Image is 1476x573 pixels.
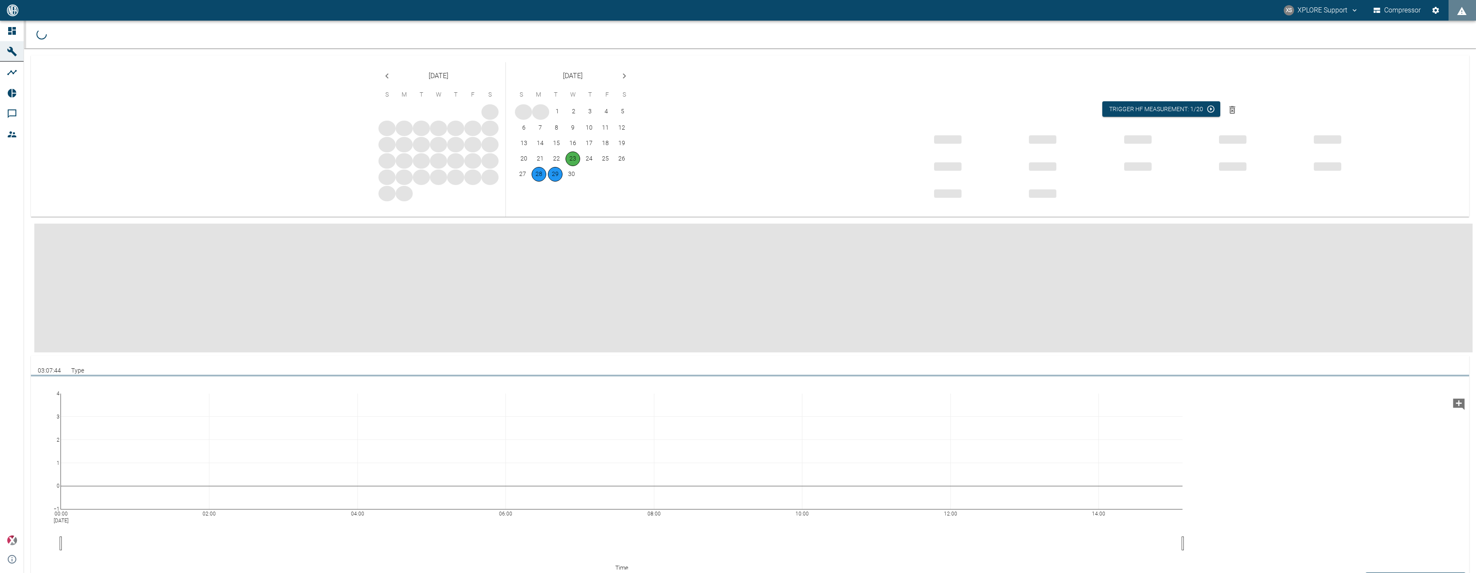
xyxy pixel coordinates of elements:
button: Compressor [1372,3,1423,18]
button: 6 [517,121,531,135]
button: 7 [533,121,547,135]
button: 16 [566,136,580,151]
button: Delete HF captures [1224,101,1241,118]
button: 8 [549,121,564,135]
button: 28 [532,167,546,182]
span: Friday [465,86,481,103]
img: logo [6,4,19,16]
button: 22 [549,152,564,166]
button: 25 [598,152,613,166]
button: 26 [614,152,629,166]
button: 24 [582,152,596,166]
button: 4 [599,104,614,119]
span: Friday [599,86,615,103]
div: XS [1284,5,1294,15]
button: Previous month [378,67,396,85]
button: 30 [564,167,579,182]
button: 12 [614,121,629,135]
span: [DATE] [429,70,448,82]
button: 27 [515,167,530,182]
span: Saturday [482,86,498,103]
button: 23 [566,152,580,166]
button: 2 [566,104,581,119]
button: Trigger HF measurement: 1/20 [1102,101,1220,117]
button: 18 [598,136,613,151]
button: compressors@neaxplore.com [1282,3,1360,18]
button: 9 [566,121,580,135]
span: Wednesday [431,86,446,103]
span: [DATE] [563,70,583,82]
button: 19 [614,136,629,151]
button: 1 [550,104,565,119]
button: 3 [583,104,597,119]
span: Sunday [514,86,529,103]
button: 14 [533,136,547,151]
span: Wednesday [565,86,581,103]
button: Settings [1428,3,1443,18]
button: 10 [582,121,596,135]
span: Thursday [582,86,598,103]
span: Tuesday [414,86,429,103]
button: 21 [533,152,547,166]
span: Monday [531,86,546,103]
span: Tuesday [548,86,563,103]
button: 13 [517,136,531,151]
button: 20 [517,152,531,166]
button: Add comment [1449,392,1469,415]
button: Next month [616,67,633,85]
img: Xplore Logo [7,535,17,546]
span: Monday [396,86,412,103]
button: 15 [549,136,564,151]
span: Saturday [617,86,632,103]
span: Sunday [379,86,395,103]
button: 11 [598,121,613,135]
button: 29 [548,167,563,182]
span: Thursday [448,86,463,103]
p: 03:07:44 Type [38,366,84,375]
button: 17 [582,136,596,151]
button: 5 [615,104,630,119]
